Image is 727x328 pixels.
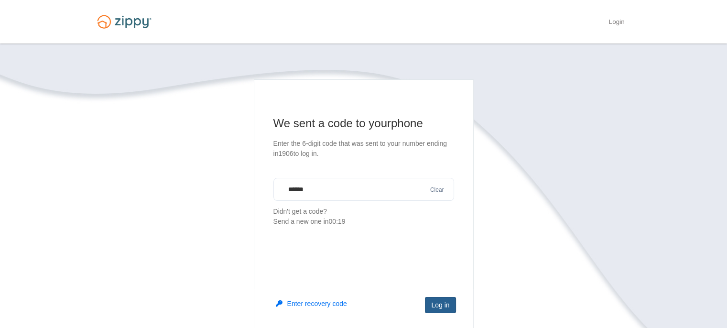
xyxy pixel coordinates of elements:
img: Logo [91,11,157,33]
div: Send a new one in 00:19 [273,217,454,227]
button: Log in [425,297,456,313]
p: Enter the 6-digit code that was sent to your number ending in 1906 to log in. [273,139,454,159]
button: Enter recovery code [276,299,347,308]
h1: We sent a code to your phone [273,116,454,131]
button: Clear [427,186,447,195]
a: Login [608,18,624,28]
p: Didn't get a code? [273,207,454,227]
